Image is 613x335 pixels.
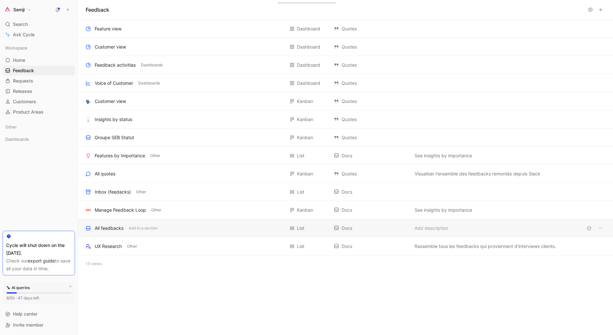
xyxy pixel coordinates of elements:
[150,152,160,159] span: Other
[78,237,613,255] div: UX ResearchOtherList DocsRassemble tous les feedbacks qui proviennent d'interviews clients.View a...
[3,30,75,39] a: Ask Cycle
[78,183,613,201] div: Inbox (feedacks)OtherList DocsView actions
[334,116,408,123] div: Quotes
[413,170,542,178] button: Visualiser l'ensemble des feedbacks remontés depuis Slack
[13,20,28,28] span: Search
[149,153,162,159] button: Other
[95,152,145,160] div: Features by Importance
[3,19,75,29] div: Search
[135,189,147,195] button: Other
[136,189,146,195] span: Other
[78,219,613,237] div: All feedbacksAdd to a sectionList DocsAdd descriptionView actions
[13,7,25,13] h1: Semji
[78,110,613,128] div: 💡Insights by statusKanban QuotesView actions
[334,43,408,51] div: Quotes
[28,258,55,263] a: export guide
[334,170,408,178] div: Quotes
[3,66,75,75] a: Feedback
[95,224,123,232] div: All feedbacks
[78,20,613,38] div: Feature viewDashboard QuotesView actions
[3,86,75,96] a: Releases
[415,242,556,250] span: Rassemble tous les feedbacks qui proviennent d'interviews clients.
[297,242,304,250] div: List
[3,122,75,134] div: Other
[127,243,137,250] span: Other
[13,88,32,95] span: Releases
[13,67,34,74] span: Feedback
[78,165,613,183] div: All quotesKanban QuotesVisualiser l'ensemble des feedbacks remontés depuis SlackView actions
[95,242,122,250] div: UX Research
[334,242,408,250] div: Docs
[415,206,472,214] span: See insights by importance
[95,97,126,105] div: Customer view
[596,224,605,233] button: View actions
[95,25,122,33] div: Feature view
[84,116,92,123] button: 💡
[138,80,160,86] span: Dashboards
[334,188,408,196] div: Docs
[334,25,408,33] div: Quotes
[95,134,134,141] div: Groupe SEB Statut
[5,124,17,130] span: Other
[78,201,613,219] div: Manage Feedback LoopOtherKanban DocsSee insights by importanceView actions
[334,97,408,105] div: Quotes
[3,309,75,319] div: Help center
[334,206,408,214] div: Docs
[78,92,613,110] div: 🗣️Customer viewKanban QuotesView actions
[13,311,37,317] span: Help center
[95,188,131,196] div: Inbox (feedacks)
[151,207,161,213] span: Other
[127,225,159,231] button: Add to a section
[95,206,146,214] div: Manage Feedback Loop
[140,62,164,68] button: Dashboards
[126,243,138,249] button: Other
[78,128,613,147] div: Groupe SEB StatutKanban QuotesView actions
[415,170,540,178] span: Visualiser l'ensemble des feedbacks remontés depuis Slack
[3,107,75,117] a: Product Areas
[413,206,473,214] button: See insights by importance
[13,109,44,115] span: Product Areas
[78,147,613,165] div: Features by ImportanceOtherList DocsSee insights by importanceView actions
[415,224,448,232] span: Add description
[297,25,320,33] div: Dashboard
[334,152,408,160] div: Docs
[297,79,320,87] div: Dashboard
[415,152,472,160] span: See insights by importance
[150,207,163,213] button: Other
[3,76,75,86] a: Requests
[413,242,557,250] button: Rassemble tous les feedbacks qui proviennent d'interviews clients.
[5,45,27,51] span: Workspace
[334,79,408,87] div: Quotes
[3,320,75,330] div: Invite member
[297,188,304,196] div: List
[13,98,36,105] span: Customers
[297,152,304,160] div: List
[334,224,408,232] div: Docs
[6,285,30,291] div: AI queries
[78,38,613,56] div: Customer viewDashboard QuotesView actions
[6,257,71,273] div: Check our to save all your data in time.
[3,5,33,14] button: SemjiSemji
[297,134,313,141] div: Kanban
[3,134,75,144] div: Dashboards
[84,97,92,105] button: 🗣️
[3,43,75,53] div: Workspace
[6,241,71,257] div: Cycle will shut down on the [DATE].
[95,79,133,87] div: Voice of Customer
[297,43,320,51] div: Dashboard
[334,134,408,141] div: Quotes
[95,170,115,178] div: All quotes
[297,206,313,214] div: Kanban
[13,78,33,84] span: Requests
[95,61,136,69] div: Feedback activities
[95,116,132,123] div: Insights by status
[297,97,313,105] div: Kanban
[6,295,39,301] div: 8/50 · 47 days left
[413,152,473,160] button: See insights by importance
[78,255,613,272] div: 13 views
[5,136,29,142] span: Dashboards
[3,122,75,132] div: Other
[141,62,163,68] span: Dashboards
[137,80,161,86] button: Dashboards
[95,43,126,51] div: Customer view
